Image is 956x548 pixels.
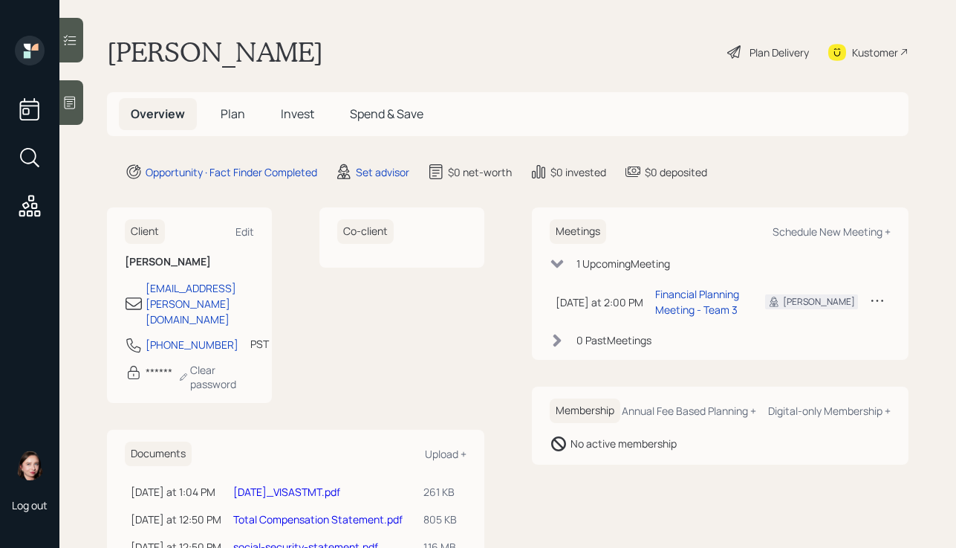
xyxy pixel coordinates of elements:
[125,219,165,244] h6: Client
[576,256,670,271] div: 1 Upcoming Meeting
[556,294,643,310] div: [DATE] at 2:00 PM
[233,512,403,526] a: Total Compensation Statement.pdf
[852,45,898,60] div: Kustomer
[125,442,192,466] h6: Documents
[131,106,185,122] span: Overview
[146,280,254,327] div: [EMAIL_ADDRESS][PERSON_NAME][DOMAIN_NAME]
[250,336,269,352] div: PST
[15,451,45,480] img: aleksandra-headshot.png
[423,512,461,527] div: 805 KB
[773,225,891,239] div: Schedule New Meeting +
[550,219,606,244] h6: Meetings
[233,485,340,499] a: [DATE]_VISASTMT.pdf
[221,106,245,122] span: Plan
[622,404,756,418] div: Annual Fee Based Planning +
[576,332,651,348] div: 0 Past Meeting s
[146,164,317,180] div: Opportunity · Fact Finder Completed
[655,286,742,317] div: Financial Planning Meeting - Team 3
[131,484,221,500] div: [DATE] at 1:04 PM
[131,512,221,527] div: [DATE] at 12:50 PM
[550,399,620,423] h6: Membership
[749,45,809,60] div: Plan Delivery
[12,498,48,512] div: Log out
[281,106,314,122] span: Invest
[235,225,254,239] div: Edit
[107,36,323,68] h1: [PERSON_NAME]
[768,404,891,418] div: Digital-only Membership +
[125,256,254,268] h6: [PERSON_NAME]
[550,164,606,180] div: $0 invested
[350,106,423,122] span: Spend & Save
[178,363,254,391] div: Clear password
[783,295,855,309] div: [PERSON_NAME]
[570,436,677,451] div: No active membership
[146,337,238,352] div: [PHONE_NUMBER]
[337,219,394,244] h6: Co-client
[645,164,707,180] div: $0 deposited
[448,164,512,180] div: $0 net-worth
[356,164,409,180] div: Set advisor
[425,447,466,461] div: Upload +
[423,484,461,500] div: 261 KB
